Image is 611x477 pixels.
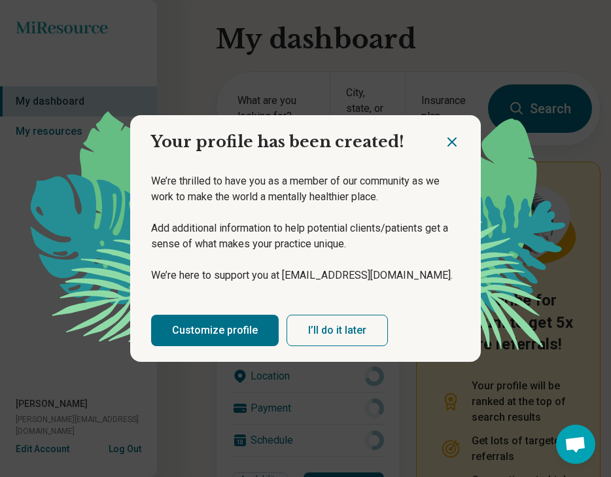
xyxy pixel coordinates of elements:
[444,134,460,150] button: Close dialog
[130,115,444,158] h2: Your profile has been created!
[151,268,460,283] p: We’re here to support you at [EMAIL_ADDRESS][DOMAIN_NAME].
[287,315,388,346] button: I’ll do it later
[151,173,460,205] p: We’re thrilled to have you as a member of our community as we work to make the world a mentally h...
[151,221,460,252] p: Add additional information to help potential clients/patients get a sense of what makes your prac...
[151,315,279,346] a: Customize profile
